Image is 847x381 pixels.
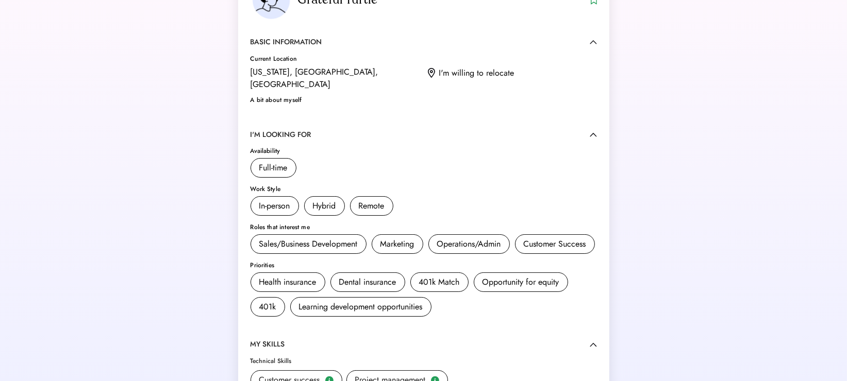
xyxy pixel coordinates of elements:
[590,40,597,44] img: caret-up.svg
[313,200,336,212] div: Hybrid
[251,339,285,350] div: MY SKILLS
[251,358,292,364] div: Technical Skills
[259,276,317,288] div: Health insurance
[251,37,322,47] div: BASIC INFORMATION
[590,132,597,137] img: caret-up.svg
[251,97,597,103] div: A bit about myself
[259,162,288,174] div: Full-time
[259,238,358,250] div: Sales/Business Development
[428,68,435,78] img: location.svg
[524,238,586,250] div: Customer Success
[251,186,597,192] div: Work Style
[437,238,501,250] div: Operations/Admin
[483,276,559,288] div: Opportunity for equity
[359,200,385,212] div: Remote
[380,238,414,250] div: Marketing
[259,301,276,313] div: 401k
[251,224,597,230] div: Roles that interest me
[251,56,420,62] div: Current Location
[251,262,597,268] div: Priorities
[299,301,423,313] div: Learning development opportunities
[339,276,396,288] div: Dental insurance
[259,200,290,212] div: In-person
[251,148,597,154] div: Availability
[439,67,514,79] div: I'm willing to relocate
[590,342,597,347] img: caret-up.svg
[419,276,460,288] div: 401k Match
[251,130,311,140] div: I'M LOOKING FOR
[251,66,420,91] div: [US_STATE], [GEOGRAPHIC_DATA], [GEOGRAPHIC_DATA]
